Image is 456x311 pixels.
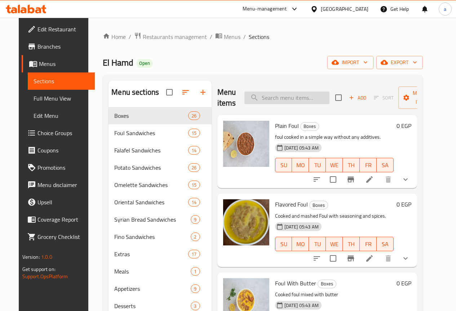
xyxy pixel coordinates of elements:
button: MO [292,158,309,172]
a: Grocery Checklist [22,228,95,245]
span: Potato Sandwiches [114,163,188,172]
span: Select section [331,90,346,105]
span: 26 [189,112,199,119]
span: Select section first [369,92,398,103]
span: Boxes [301,122,319,130]
a: Restaurants management [134,32,207,41]
span: MO [295,239,306,249]
span: Extras [114,250,188,258]
a: Home [103,32,126,41]
div: items [188,181,200,189]
a: Edit menu item [365,175,374,184]
span: a [444,5,446,13]
span: Sections [34,77,89,85]
span: Manage items [404,89,441,107]
span: Desserts [114,302,191,310]
button: import [327,56,373,69]
span: 9 [191,285,199,292]
button: SA [377,237,394,251]
div: items [188,129,200,137]
a: Coverage Report [22,211,95,228]
span: WE [329,160,340,170]
a: Support.OpsPlatform [22,272,68,281]
button: Add [346,92,369,103]
button: FR [360,237,377,251]
span: [DATE] 05:43 AM [282,223,322,230]
span: Menus [39,59,89,68]
span: export [382,58,417,67]
span: Sort sections [177,84,194,101]
div: items [191,232,200,241]
h6: 0 EGP [397,199,411,209]
p: foul cooked in a simple way without any additives. [275,133,394,142]
span: 2 [191,234,199,240]
span: 1.0.0 [41,252,52,262]
span: Choice Groups [37,129,89,137]
span: SU [278,239,289,249]
span: SA [380,239,391,249]
button: SA [377,158,394,172]
div: items [191,284,200,293]
p: Cooked and mashed Foul with seasoning and spices. [275,212,394,221]
span: Coupons [37,146,89,155]
span: Fino Sandwiches [114,232,191,241]
button: WE [326,237,343,251]
span: 26 [189,164,199,171]
div: Falafel Sandwiches [114,146,188,155]
a: Promotions [22,159,95,176]
button: WE [326,158,343,172]
span: Promotions [37,163,89,172]
button: show more [397,171,414,188]
span: Upsell [37,198,89,206]
span: 14 [189,199,199,206]
span: Omelette Sandwiches [114,181,188,189]
li: / [210,32,212,41]
button: SU [275,158,292,172]
span: Version: [22,252,40,262]
span: Syrian Bread Sandwiches [114,215,191,224]
input: search [244,92,329,104]
div: Boxes [318,280,336,288]
span: TH [346,239,357,249]
svg: Show Choices [401,175,410,184]
button: MO [292,237,309,251]
button: TH [343,237,360,251]
div: items [191,215,200,224]
span: 15 [189,130,199,137]
span: Foul With Butter [275,278,316,289]
p: Cooked foul mixed with butter [275,290,394,299]
button: Manage items [398,86,447,109]
span: Select all sections [162,85,177,100]
h6: 0 EGP [397,121,411,131]
div: items [188,198,200,206]
span: Foul Sandwiches [114,129,188,137]
span: Menu disclaimer [37,181,89,189]
div: Open [136,59,153,68]
span: import [333,58,368,67]
a: Upsell [22,194,95,211]
div: items [188,250,200,258]
span: TH [346,160,357,170]
img: Flavored Foul [223,199,269,245]
span: Boxes [114,111,188,120]
button: TU [309,158,326,172]
span: [DATE] 05:43 AM [282,302,322,309]
span: FR [363,160,374,170]
button: delete [380,250,397,267]
div: Menu-management [243,5,287,13]
svg: Show Choices [401,254,410,263]
span: Add item [346,92,369,103]
nav: breadcrumb [103,32,423,41]
div: Boxes26 [109,107,211,124]
div: Boxes [309,201,328,209]
span: Boxes [318,280,336,288]
a: Edit menu item [365,254,374,263]
span: Menus [224,32,240,41]
h6: 0 EGP [397,278,411,288]
span: TU [312,160,323,170]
